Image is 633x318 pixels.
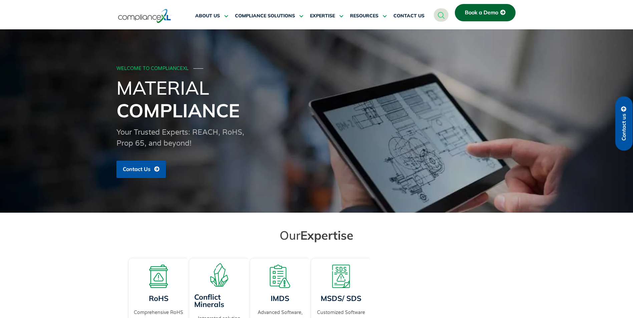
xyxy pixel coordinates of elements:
[118,8,171,24] img: logo-one.svg
[350,13,378,19] span: RESOURCES
[393,13,424,19] span: CONTACT US
[393,8,424,24] a: CONTACT US
[116,76,517,122] h1: Material
[130,228,504,243] h2: Our
[148,294,168,303] a: RoHS
[329,265,353,288] img: A warning board with SDS displaying
[116,99,240,122] span: Compliance
[116,128,244,148] span: Your Trusted Experts: REACH, RoHS, Prop 65, and beyond!
[615,96,633,151] a: Contact us
[235,13,295,19] span: COMPLIANCE SOLUTIONS
[208,263,231,287] img: A representation of minerals
[321,294,361,303] a: MSDS/ SDS
[434,8,448,22] a: navsearch-button
[116,161,166,178] a: Contact Us
[194,66,204,71] span: ───
[195,8,228,24] a: ABOUT US
[194,292,224,309] a: Conflict Minerals
[123,166,150,172] span: Contact Us
[465,10,498,16] span: Book a Demo
[310,13,335,19] span: EXPERTISE
[147,265,170,288] img: A board with a warning sign
[195,13,220,19] span: ABOUT US
[310,8,343,24] a: EXPERTISE
[116,66,515,72] div: WELCOME TO COMPLIANCEXL
[235,8,303,24] a: COMPLIANCE SOLUTIONS
[621,114,627,141] span: Contact us
[455,4,516,21] a: Book a Demo
[268,265,292,288] img: A list board with a warning
[271,294,289,303] a: IMDS
[350,8,387,24] a: RESOURCES
[300,228,353,243] span: Expertise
